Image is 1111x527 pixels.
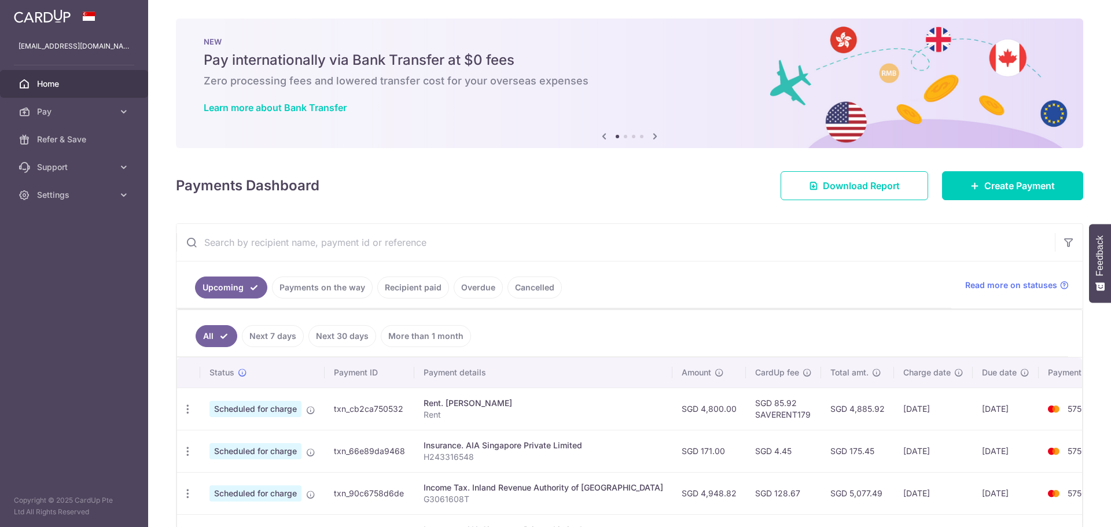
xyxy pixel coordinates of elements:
[424,409,663,421] p: Rent
[454,277,503,298] a: Overdue
[424,482,663,493] div: Income Tax. Inland Revenue Authority of [GEOGRAPHIC_DATA]
[755,367,799,378] span: CardUp fee
[424,440,663,451] div: Insurance. AIA Singapore Private Limited
[1068,404,1087,414] span: 5750
[176,19,1083,148] img: Bank transfer banner
[672,430,746,472] td: SGD 171.00
[984,179,1055,193] span: Create Payment
[746,472,821,514] td: SGD 128.67
[823,179,900,193] span: Download Report
[325,472,414,514] td: txn_90c6758d6de
[672,472,746,514] td: SGD 4,948.82
[894,388,973,430] td: [DATE]
[821,388,894,430] td: SGD 4,885.92
[209,367,234,378] span: Status
[209,485,301,502] span: Scheduled for charge
[1068,446,1087,456] span: 5750
[37,106,113,117] span: Pay
[196,325,237,347] a: All
[272,277,373,298] a: Payments on the way
[781,171,928,200] a: Download Report
[377,277,449,298] a: Recipient paid
[424,493,663,505] p: G3061608T
[1042,402,1065,416] img: Bank Card
[821,430,894,472] td: SGD 175.45
[821,472,894,514] td: SGD 5,077.49
[26,8,50,19] span: Help
[746,430,821,472] td: SGD 4.45
[414,358,672,388] th: Payment details
[682,367,711,378] span: Amount
[973,472,1039,514] td: [DATE]
[672,388,746,430] td: SGD 4,800.00
[204,74,1055,88] h6: Zero processing fees and lowered transfer cost for your overseas expenses
[830,367,869,378] span: Total amt.
[942,171,1083,200] a: Create Payment
[381,325,471,347] a: More than 1 month
[746,388,821,430] td: SGD 85.92 SAVERENT179
[903,367,951,378] span: Charge date
[325,358,414,388] th: Payment ID
[19,40,130,52] p: [EMAIL_ADDRESS][DOMAIN_NAME]
[325,388,414,430] td: txn_cb2ca750532
[1095,235,1105,276] span: Feedback
[424,397,663,409] div: Rent. [PERSON_NAME]
[204,37,1055,46] p: NEW
[1042,444,1065,458] img: Bank Card
[507,277,562,298] a: Cancelled
[37,161,113,173] span: Support
[37,189,113,201] span: Settings
[424,451,663,463] p: H243316548
[209,443,301,459] span: Scheduled for charge
[973,388,1039,430] td: [DATE]
[894,430,973,472] td: [DATE]
[965,279,1069,291] a: Read more on statuses
[209,401,301,417] span: Scheduled for charge
[1042,487,1065,500] img: Bank Card
[982,367,1017,378] span: Due date
[308,325,376,347] a: Next 30 days
[176,224,1055,261] input: Search by recipient name, payment id or reference
[1068,488,1087,498] span: 5750
[37,78,113,90] span: Home
[195,277,267,298] a: Upcoming
[242,325,304,347] a: Next 7 days
[14,9,71,23] img: CardUp
[204,102,347,113] a: Learn more about Bank Transfer
[965,279,1057,291] span: Read more on statuses
[973,430,1039,472] td: [DATE]
[894,472,973,514] td: [DATE]
[204,51,1055,69] h5: Pay internationally via Bank Transfer at $0 fees
[37,134,113,145] span: Refer & Save
[1089,224,1111,303] button: Feedback - Show survey
[176,175,319,196] h4: Payments Dashboard
[325,430,414,472] td: txn_66e89da9468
